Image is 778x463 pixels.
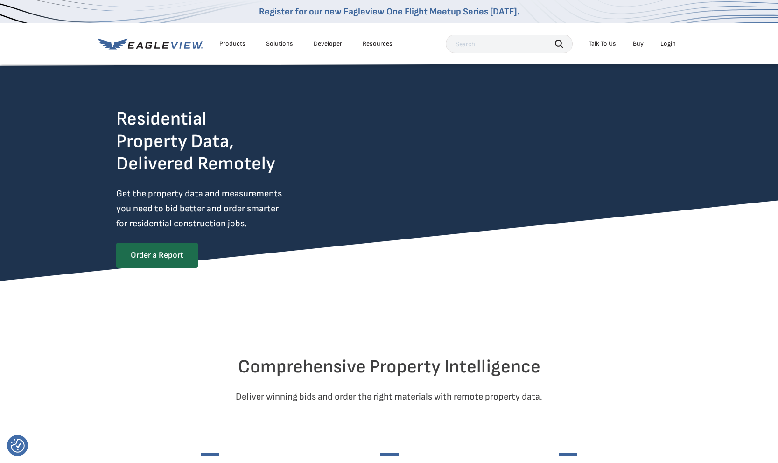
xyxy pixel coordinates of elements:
[219,40,245,48] div: Products
[266,40,293,48] div: Solutions
[116,108,275,175] h2: Residential Property Data, Delivered Remotely
[116,186,321,231] p: Get the property data and measurements you need to bid better and order smarter for residential c...
[116,243,198,268] a: Order a Report
[11,439,25,453] img: Revisit consent button
[259,6,519,17] a: Register for our new Eagleview One Flight Meetup Series [DATE].
[589,40,616,48] div: Talk To Us
[11,439,25,453] button: Consent Preferences
[363,40,393,48] div: Resources
[633,40,644,48] a: Buy
[116,356,662,378] h2: Comprehensive Property Intelligence
[116,389,662,404] p: Deliver winning bids and order the right materials with remote property data.
[446,35,573,53] input: Search
[314,40,342,48] a: Developer
[660,40,676,48] div: Login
